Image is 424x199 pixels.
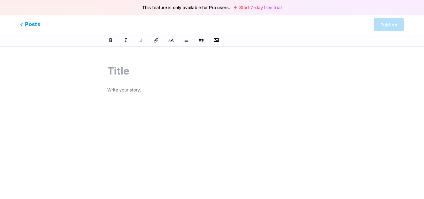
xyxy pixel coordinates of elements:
span: Publish [380,22,397,27]
span: Posts [20,21,40,28]
button: Publish [374,18,404,31]
span: This feature is only available for Pro users. [142,3,230,12]
a: Start 7-day free trial [234,5,282,10]
input: Title [107,64,317,79]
